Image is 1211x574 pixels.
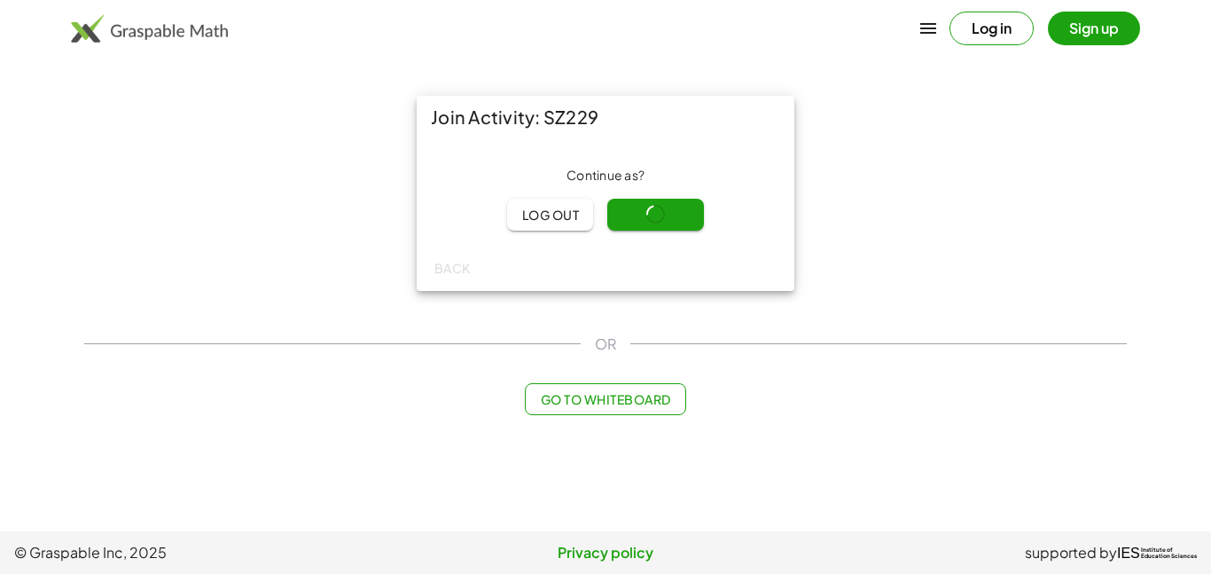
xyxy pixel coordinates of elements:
span: OR [595,334,616,355]
span: IES [1117,545,1140,562]
span: © Graspable Inc, 2025 [14,542,409,563]
div: Join Activity: SZ229 [417,96,794,138]
button: Go to Whiteboard [525,383,685,415]
div: Continue as ? [431,167,780,185]
button: Log out [507,199,593,231]
button: Sign up [1048,12,1140,45]
span: supported by [1025,542,1117,563]
span: Log out [521,207,579,223]
a: Privacy policy [409,542,803,563]
span: Go to Whiteboard [540,391,670,407]
a: IESInstitute ofEducation Sciences [1117,542,1197,563]
button: Log in [949,12,1034,45]
span: Institute of Education Sciences [1141,547,1197,560]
